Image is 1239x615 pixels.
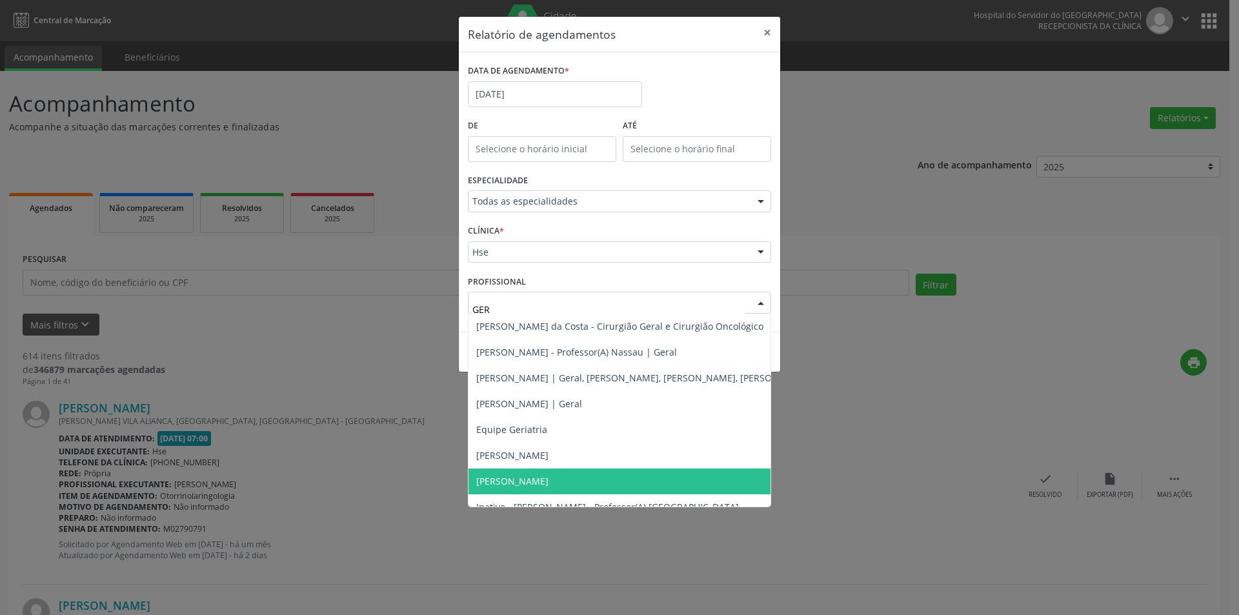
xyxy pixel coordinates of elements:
button: Close [754,17,780,48]
label: ESPECIALIDADE [468,171,528,191]
span: Equipe Geriatria [476,423,547,436]
label: CLÍNICA [468,221,504,241]
span: Todas as especialidades [472,195,745,208]
span: [PERSON_NAME] | Geral [476,398,582,410]
label: DATA DE AGENDAMENTO [468,61,569,81]
span: [PERSON_NAME] - Professor(A) Nassau | Geral [476,346,677,358]
span: Hse [472,246,745,259]
span: [PERSON_NAME] da Costa - Cirurgião Geral e Cirurgião Oncológico [476,320,763,332]
label: ATÉ [623,116,771,136]
input: Selecione o horário inicial [468,136,616,162]
h5: Relatório de agendamentos [468,26,616,43]
span: [PERSON_NAME] | Geral, [PERSON_NAME], [PERSON_NAME], [PERSON_NAME] e [PERSON_NAME] [476,372,895,384]
span: [PERSON_NAME] [476,475,549,487]
label: De [468,116,616,136]
span: Inativo - [PERSON_NAME] - Professor(A) [GEOGRAPHIC_DATA] [476,501,739,513]
label: PROFISSIONAL [468,272,526,292]
input: Selecione uma data ou intervalo [468,81,642,107]
span: [PERSON_NAME] [476,449,549,461]
input: Selecione um profissional [472,296,745,322]
input: Selecione o horário final [623,136,771,162]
